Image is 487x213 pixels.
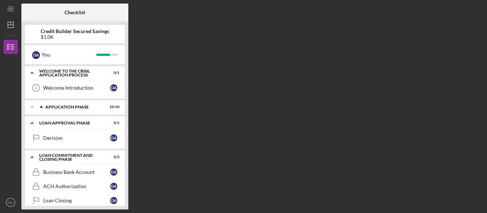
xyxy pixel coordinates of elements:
a: ACH AuthorizationDA [29,179,121,193]
b: Checklist [65,10,85,15]
div: You [42,49,96,61]
a: Loan ClosingDA [29,193,121,208]
div: D A [110,197,117,204]
div: Application Phase [45,105,102,109]
div: 0 / 1 [107,71,119,75]
tspan: 1 [35,86,37,90]
div: 0 / 1 [107,121,119,125]
div: ACH Authorization [43,183,110,189]
div: D A [110,84,117,91]
div: Welcome Introduction [43,85,110,91]
div: D A [110,134,117,142]
div: Loan Commitment and Closing Phase [39,153,102,161]
div: Welcome to the CBSSL Application Process [39,69,102,77]
button: DA [4,195,18,209]
text: DA [8,201,13,204]
div: Loan Approval Phase [39,121,102,125]
div: 10 / 10 [107,105,119,109]
b: Credit Builder Secured Savings [41,28,109,34]
div: Decision [43,135,110,141]
div: $1.0K [41,34,109,40]
a: DecisionDA [29,131,121,145]
a: Business Bank AccountDA [29,165,121,179]
a: 1Welcome IntroductionDA [29,81,121,95]
div: D A [110,183,117,190]
div: Business Bank Account [43,169,110,175]
div: 0 / 3 [107,155,119,159]
div: D A [32,51,40,59]
div: D A [110,169,117,176]
div: Loan Closing [43,198,110,203]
